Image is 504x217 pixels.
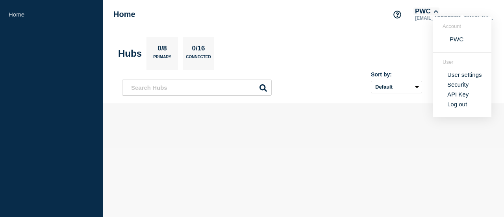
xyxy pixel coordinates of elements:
button: Support [389,6,406,23]
button: PWC [447,35,466,43]
input: Search Hubs [122,80,272,96]
button: PWC [413,7,439,15]
p: [EMAIL_ADDRESS][DOMAIN_NAME] [413,15,495,21]
header: Account [443,23,482,29]
header: User [443,59,482,65]
h2: Hubs [118,48,142,59]
button: Log out [447,101,467,108]
p: Connected [186,55,211,63]
p: 0/8 [155,45,170,55]
h1: Home [113,10,135,19]
a: User settings [447,71,482,78]
a: Security [447,81,469,88]
select: Sort by [371,81,422,93]
div: Sort by: [371,71,422,78]
p: Primary [153,55,171,63]
p: 0/16 [189,45,208,55]
a: API Key [447,91,469,98]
